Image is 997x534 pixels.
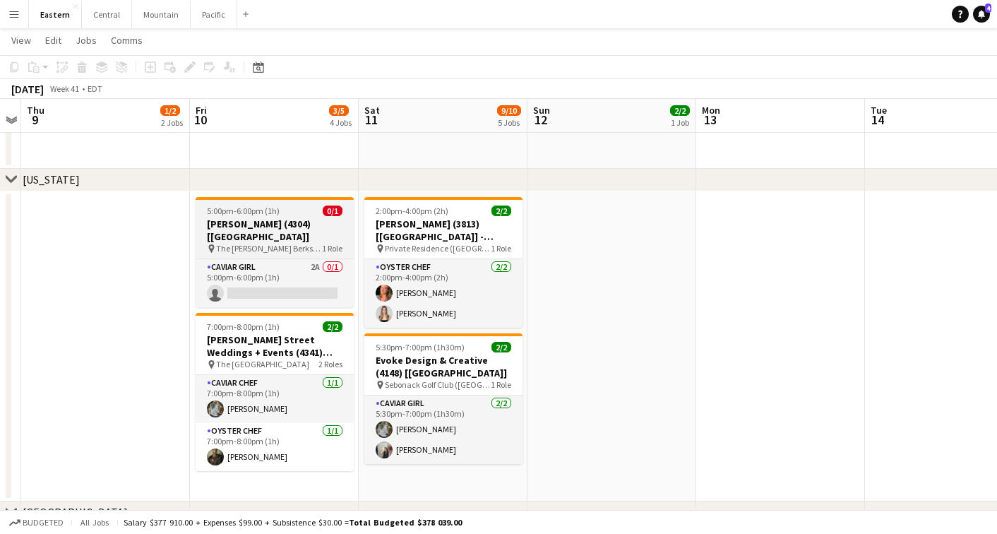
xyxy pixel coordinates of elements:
span: Total Budgeted $378 039.00 [349,517,462,528]
span: 2/2 [491,206,511,216]
h3: [PERSON_NAME] Street Weddings + Events (4341) [[GEOGRAPHIC_DATA]] [196,333,354,359]
span: Tue [871,104,887,117]
h3: Evoke Design & Creative (4148) [[GEOGRAPHIC_DATA]] [364,354,523,379]
app-card-role: Caviar Chef1/17:00pm-8:00pm (1h)[PERSON_NAME] [196,375,354,423]
span: The [GEOGRAPHIC_DATA] [216,359,309,369]
span: 1 Role [322,243,342,254]
app-job-card: 5:00pm-6:00pm (1h)0/1[PERSON_NAME] (4304) [[GEOGRAPHIC_DATA]] The [PERSON_NAME] Berkshires (Lenox... [196,197,354,307]
span: 2 Roles [318,359,342,369]
span: 2/2 [323,321,342,332]
span: Private Residence ([GEOGRAPHIC_DATA], [GEOGRAPHIC_DATA]) [385,243,491,254]
h3: [PERSON_NAME] (4304) [[GEOGRAPHIC_DATA]] [196,218,354,243]
span: 1 Role [491,243,511,254]
span: 0/1 [323,206,342,216]
button: Central [82,1,132,28]
span: Budgeted [23,518,64,528]
span: 12 [531,112,550,128]
span: 10 [193,112,207,128]
span: 14 [868,112,887,128]
div: [GEOGRAPHIC_DATA] [23,505,128,519]
a: View [6,31,37,49]
button: Eastern [29,1,82,28]
span: Sat [364,104,380,117]
a: Comms [105,31,148,49]
a: 4 [973,6,990,23]
a: Jobs [70,31,102,49]
span: 9/10 [497,105,521,116]
app-job-card: 2:00pm-4:00pm (2h)2/2[PERSON_NAME] (3813) [[GEOGRAPHIC_DATA]] - VENUE TBD Private Residence ([GEO... [364,197,523,328]
span: 5:30pm-7:00pm (1h30m) [376,342,465,352]
span: Comms [111,34,143,47]
span: 13 [700,112,720,128]
a: Edit [40,31,67,49]
span: 1 Role [491,379,511,390]
app-card-role: Oyster Chef2/22:00pm-4:00pm (2h)[PERSON_NAME][PERSON_NAME] [364,259,523,328]
div: 4 Jobs [330,117,352,128]
span: 3/5 [329,105,349,116]
span: 5:00pm-6:00pm (1h) [207,206,280,216]
button: Pacific [191,1,237,28]
span: 9 [25,112,44,128]
span: 2/2 [491,342,511,352]
app-card-role: Caviar Girl2/25:30pm-7:00pm (1h30m)[PERSON_NAME][PERSON_NAME] [364,396,523,464]
div: 2 Jobs [161,117,183,128]
span: View [11,34,31,47]
span: All jobs [78,517,112,528]
div: [DATE] [11,82,44,96]
app-job-card: 5:30pm-7:00pm (1h30m)2/2Evoke Design & Creative (4148) [[GEOGRAPHIC_DATA]] Sebonack Golf Club ([G... [364,333,523,464]
span: Edit [45,34,61,47]
span: The [PERSON_NAME] Berkshires (Lenox, [GEOGRAPHIC_DATA]) [216,243,322,254]
span: Fri [196,104,207,117]
app-card-role: Oyster Chef1/17:00pm-8:00pm (1h)[PERSON_NAME] [196,423,354,471]
div: 5 Jobs [498,117,520,128]
div: 1 Job [671,117,689,128]
button: Budgeted [7,515,66,530]
span: Week 41 [47,83,82,94]
span: 1/2 [160,105,180,116]
app-card-role: Caviar Girl2A0/15:00pm-6:00pm (1h) [196,259,354,307]
h3: [PERSON_NAME] (3813) [[GEOGRAPHIC_DATA]] - VENUE TBD [364,218,523,243]
span: Sebonack Golf Club ([GEOGRAPHIC_DATA], [GEOGRAPHIC_DATA]) [385,379,491,390]
span: 2:00pm-4:00pm (2h) [376,206,448,216]
div: EDT [88,83,102,94]
div: [US_STATE] [23,172,80,186]
span: Jobs [76,34,97,47]
button: Mountain [132,1,191,28]
span: Thu [27,104,44,117]
div: Salary $377 910.00 + Expenses $99.00 + Subsistence $30.00 = [124,517,462,528]
span: Sun [533,104,550,117]
span: 4 [985,4,991,13]
span: 7:00pm-8:00pm (1h) [207,321,280,332]
span: 2/2 [670,105,690,116]
span: 11 [362,112,380,128]
app-job-card: 7:00pm-8:00pm (1h)2/2[PERSON_NAME] Street Weddings + Events (4341) [[GEOGRAPHIC_DATA]] The [GEOGR... [196,313,354,471]
span: Mon [702,104,720,117]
